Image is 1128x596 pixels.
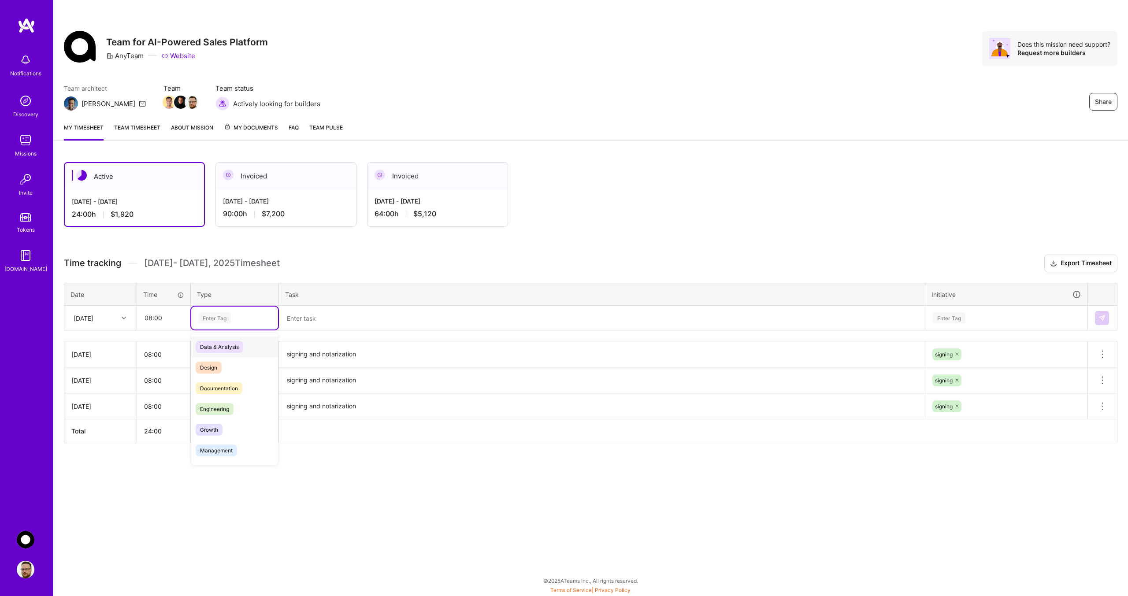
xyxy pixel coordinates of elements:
div: Invoiced [367,163,508,189]
div: [DATE] - [DATE] [72,197,197,206]
div: AnyTeam [106,51,144,60]
div: Active [65,163,204,190]
i: icon Download [1050,259,1057,268]
th: Type [191,283,279,306]
div: Notifications [10,69,41,78]
div: Tokens [17,225,35,234]
a: My Documents [224,123,278,141]
div: 90:00 h [223,209,349,218]
div: Discovery [13,110,38,119]
i: icon Mail [139,100,146,107]
span: Actively looking for builders [233,99,320,108]
div: [DOMAIN_NAME] [4,264,47,274]
a: Privacy Policy [595,587,631,593]
span: $7,200 [262,209,285,218]
span: Documentation [196,382,242,394]
div: Time [143,290,184,299]
span: Management [196,444,237,456]
a: User Avatar [15,561,37,578]
span: Team status [215,84,320,93]
th: Total [64,419,137,443]
span: | [550,587,631,593]
div: [DATE] [71,350,130,359]
span: Team [163,84,198,93]
span: signing [935,377,953,384]
textarea: signing and notarization [280,368,924,392]
div: Request more builders [1017,48,1110,57]
a: Team Member Avatar [163,95,175,110]
span: signing [935,351,953,358]
img: bell [17,51,34,69]
img: guide book [17,247,34,264]
input: HH:MM [137,395,190,418]
span: Engineering [196,403,234,415]
div: [DATE] [71,376,130,385]
img: Invoiced [375,170,385,180]
div: [DATE] [74,313,93,322]
img: teamwork [17,131,34,149]
a: Website [161,51,195,60]
img: Submit [1098,315,1106,322]
span: Team Pulse [309,124,343,131]
div: [PERSON_NAME] [82,99,135,108]
a: Team Member Avatar [186,95,198,110]
div: Invite [19,188,33,197]
th: Task [279,283,925,306]
img: Actively looking for builders [215,96,230,111]
span: Data & Analysis [196,341,243,353]
textarea: signing and notarization [280,342,924,366]
span: $1,920 [111,210,134,219]
th: Date [64,283,137,306]
div: Enter Tag [198,311,231,325]
div: 64:00 h [375,209,501,218]
span: signing [935,403,953,410]
i: icon CompanyGray [106,52,113,59]
img: Company Logo [64,31,96,63]
div: Initiative [931,289,1081,300]
img: Avatar [989,38,1010,59]
div: [DATE] - [DATE] [375,196,501,206]
img: Team Architect [64,96,78,111]
span: Share [1095,97,1112,106]
img: discovery [17,92,34,110]
a: Terms of Service [550,587,592,593]
div: Enter Tag [933,311,965,325]
div: Missions [15,149,37,158]
a: Team Pulse [309,123,343,141]
div: Does this mission need support? [1017,40,1110,48]
a: About Mission [171,123,213,141]
img: Invoiced [223,170,234,180]
a: My timesheet [64,123,104,141]
span: Time tracking [64,258,121,269]
img: Team Member Avatar [186,96,199,109]
a: Team Member Avatar [175,95,186,110]
span: Growth [196,424,223,436]
h3: Team for AI-Powered Sales Platform [106,37,268,48]
img: Invite [17,170,34,188]
input: HH:MM [137,306,190,329]
div: 24:00 h [72,210,197,219]
a: AnyTeam: Team for AI-Powered Sales Platform [15,531,37,548]
img: User Avatar [17,561,34,578]
i: icon Chevron [122,316,126,320]
img: Team Member Avatar [163,96,176,109]
button: Export Timesheet [1044,255,1117,272]
a: FAQ [289,123,299,141]
a: Team timesheet [114,123,160,141]
span: Design [196,362,222,374]
div: © 2025 ATeams Inc., All rights reserved. [53,570,1128,592]
th: 24:00 [137,419,191,443]
span: [DATE] - [DATE] , 2025 Timesheet [144,258,280,269]
input: HH:MM [137,343,190,366]
div: [DATE] - [DATE] [223,196,349,206]
span: Team architect [64,84,146,93]
img: tokens [20,213,31,222]
span: My Documents [224,123,278,133]
div: [DATE] [71,402,130,411]
div: Invoiced [216,163,356,189]
textarea: signing and notarization [280,394,924,418]
img: Active [76,170,87,181]
img: Team Member Avatar [174,96,187,109]
button: Share [1089,93,1117,111]
img: AnyTeam: Team for AI-Powered Sales Platform [17,531,34,548]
